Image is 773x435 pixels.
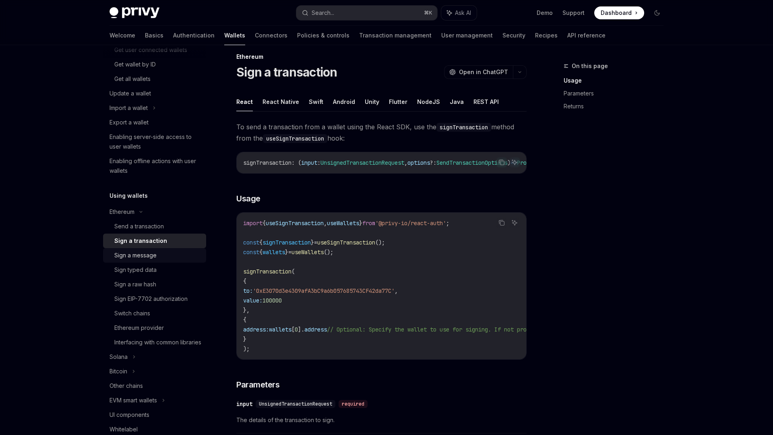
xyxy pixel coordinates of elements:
span: } [285,249,288,256]
div: Interfacing with common libraries [114,338,201,347]
button: Android [333,92,355,111]
a: Recipes [535,26,558,45]
button: Open in ChatGPT [444,65,513,79]
span: } [311,239,314,246]
a: Ethereum provider [103,321,206,335]
button: Ask AI [509,217,520,228]
span: Usage [236,193,260,204]
div: Get wallet by ID [114,60,156,69]
span: value: [243,297,262,304]
span: wallets [262,249,285,256]
div: Sign a raw hash [114,280,156,289]
div: UI components [110,410,149,420]
span: ; [446,220,449,227]
span: [ [291,326,295,333]
a: UI components [103,408,206,422]
a: Usage [564,74,670,87]
span: '0xE3070d3e4309afA3bC9a6b057685743CF42da77C' [253,287,395,294]
span: ) [507,159,511,166]
a: Demo [537,9,553,17]
span: { [259,249,262,256]
a: Connectors [255,26,287,45]
span: 0 [295,326,298,333]
span: } [243,336,246,343]
a: Transaction management [359,26,432,45]
a: Get wallet by ID [103,57,206,72]
span: options [407,159,430,166]
span: address: [243,326,269,333]
div: required [339,400,368,408]
h5: Using wallets [110,191,148,201]
span: '@privy-io/react-auth' [375,220,446,227]
div: Sign a message [114,251,157,260]
button: REST API [473,92,499,111]
span: Dashboard [601,9,632,17]
button: React [236,92,253,111]
span: }, [243,307,250,314]
div: Enabling server-side access to user wallets [110,132,201,151]
div: Other chains [110,381,143,391]
div: Update a wallet [110,89,151,98]
span: The details of the transaction to sign. [236,415,527,425]
a: Sign a message [103,248,206,263]
div: Send a transaction [114,222,164,231]
div: EVM smart wallets [110,396,157,405]
span: Ask AI [455,9,471,17]
span: useSignTransaction [317,239,375,246]
a: Get all wallets [103,72,206,86]
span: 100000 [262,297,282,304]
div: Get all wallets [114,74,151,84]
span: ); [243,345,250,352]
span: { [259,239,262,246]
div: Search... [312,8,334,18]
button: Toggle dark mode [651,6,663,19]
span: ?: [430,159,436,166]
span: import [243,220,262,227]
span: , [404,159,407,166]
button: Java [450,92,464,111]
button: Flutter [389,92,407,111]
div: Ethereum [110,207,134,217]
a: Switch chains [103,306,206,321]
span: { [262,220,266,227]
span: wallets [269,326,291,333]
a: Send a transaction [103,219,206,234]
div: Solana [110,352,128,362]
a: API reference [567,26,606,45]
button: NodeJS [417,92,440,111]
div: Sign a transaction [114,236,167,246]
span: from [362,220,375,227]
span: useWallets [291,249,324,256]
a: Security [502,26,525,45]
a: Basics [145,26,163,45]
div: Sign EIP-7702 authorization [114,294,188,304]
code: useSignTransaction [263,134,327,143]
span: SendTransactionOptions [436,159,507,166]
span: UnsignedTransactionRequest [259,401,332,407]
span: useWallets [327,220,359,227]
div: Enabling offline actions with user wallets [110,156,201,176]
span: : ( [291,159,301,166]
button: Copy the contents from the code block [496,217,507,228]
a: Dashboard [594,6,644,19]
span: to: [243,287,253,294]
span: useSignTransaction [266,220,324,227]
div: Ethereum provider [114,323,164,333]
a: Sign a raw hash [103,277,206,292]
a: Returns [564,100,670,113]
div: Export a wallet [110,118,149,127]
a: User management [441,26,493,45]
div: Sign typed data [114,265,157,275]
a: Sign a transaction [103,234,206,248]
a: Sign typed data [103,263,206,277]
span: { [243,316,246,323]
span: ⌘ K [424,10,432,16]
code: signTransaction [436,123,491,132]
span: address [304,326,327,333]
a: Sign EIP-7702 authorization [103,292,206,306]
div: Whitelabel [110,425,138,434]
button: Search...⌘K [296,6,437,20]
img: dark logo [110,7,159,19]
a: Wallets [224,26,245,45]
span: Open in ChatGPT [459,68,508,76]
